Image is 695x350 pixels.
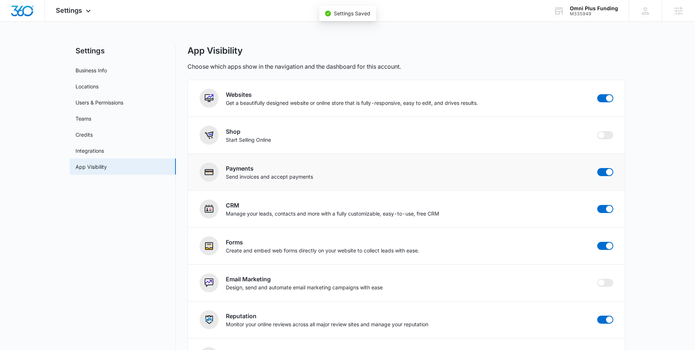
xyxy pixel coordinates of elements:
[76,147,104,155] a: Integrations
[226,247,419,254] p: Create and embed web forms directly on your website to collect leads with ease.
[76,83,99,90] a: Locations
[334,7,370,14] span: Settings Saved
[226,284,383,291] p: Design, send and automate email marketing campaigns with ease
[226,127,271,136] h2: Shop
[226,136,271,144] p: Start Selling Online
[205,94,213,103] img: Websites
[226,320,428,328] p: Monitor your online reviews across all major review sites and manage your reputation
[205,131,213,140] img: Shop
[205,241,213,250] img: Forms
[188,45,243,56] h1: App Visibility
[76,131,93,138] a: Credits
[226,173,313,180] p: Send invoices and accept payments
[76,66,107,74] a: Business Info
[76,115,91,122] a: Teams
[226,312,428,320] h2: Reputation
[325,11,331,16] span: check-circle
[226,201,439,210] h2: CRM
[205,315,213,324] img: Reputation
[76,163,107,171] a: App Visibility
[226,238,419,247] h2: Forms
[205,168,213,176] img: Payments
[226,90,478,99] h2: Websites
[226,99,478,107] p: Get a beautifully designed website or online store that is fully-responsive, easy to edit, and dr...
[325,8,331,14] span: check-circle
[205,205,213,213] img: CRM
[226,275,383,284] h2: Email Marketing
[570,11,618,16] div: account id
[56,7,82,14] span: Settings
[205,278,213,287] img: Email Marketing
[76,99,123,106] a: Users & Permissions
[226,210,439,217] p: Manage your leads, contacts and more with a fully customizable, easy-to-use, free CRM
[570,5,618,11] div: account name
[70,45,176,56] h2: Settings
[188,62,401,71] p: Choose which apps show in the navigation and the dashboard for this account.
[226,164,313,173] h2: Payments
